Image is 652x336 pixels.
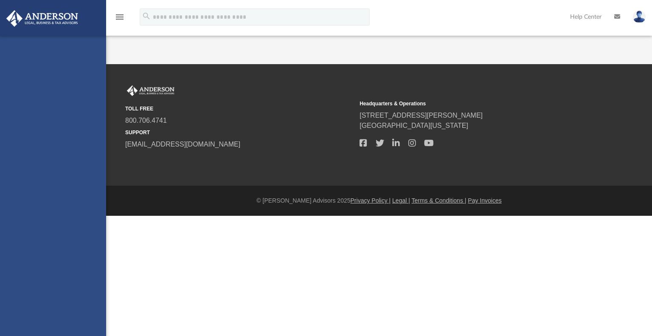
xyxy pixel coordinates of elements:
a: Privacy Policy | [351,197,391,204]
a: menu [115,16,125,22]
a: [EMAIL_ADDRESS][DOMAIN_NAME] [125,141,240,148]
a: 800.706.4741 [125,117,167,124]
div: © [PERSON_NAME] Advisors 2025 [106,196,652,205]
a: [GEOGRAPHIC_DATA][US_STATE] [360,122,468,129]
small: Headquarters & Operations [360,100,588,107]
i: menu [115,12,125,22]
i: search [142,11,151,21]
img: Anderson Advisors Platinum Portal [125,85,176,96]
img: Anderson Advisors Platinum Portal [4,10,81,27]
a: Terms & Conditions | [412,197,467,204]
a: Legal | [392,197,410,204]
a: [STREET_ADDRESS][PERSON_NAME] [360,112,483,119]
small: TOLL FREE [125,105,354,113]
img: User Pic [633,11,646,23]
a: Pay Invoices [468,197,501,204]
small: SUPPORT [125,129,354,136]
